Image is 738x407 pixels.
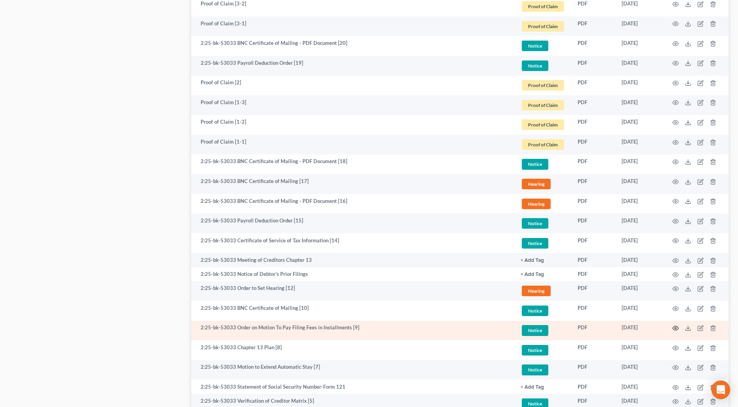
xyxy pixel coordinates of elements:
span: Proof of Claim [522,139,564,150]
td: 2:25-bk-53033 Order on Motion To Pay Filing Fees in Installments [9] [191,321,514,341]
td: 2:25-bk-53033 Notice of Debtor's Prior Filings [191,267,514,281]
td: PDF [571,95,615,115]
td: PDF [571,380,615,394]
td: [DATE] [615,253,663,267]
td: [DATE] [615,56,663,76]
td: 2:25-bk-53033 Payroll Deduction Order [15] [191,213,514,233]
td: PDF [571,76,615,96]
td: Proof of Claim [3-1] [191,16,514,36]
td: 2:25-bk-53033 BNC Certificate of Mailing - PDF Document [18] [191,155,514,174]
div: Open Intercom Messenger [711,380,730,399]
td: [DATE] [615,135,663,155]
a: + Add Tag [521,270,565,278]
td: Proof of Claim [1-3] [191,95,514,115]
td: Proof of Claim [2] [191,76,514,96]
span: Notice [522,218,548,229]
button: + Add Tag [521,272,544,277]
td: [DATE] [615,76,663,96]
td: PDF [571,56,615,76]
a: Hearing [521,178,565,190]
td: 2:25-bk-53033 BNC Certificate of Mailing - PDF Document [20] [191,36,514,56]
button: + Add Tag [521,385,544,390]
td: PDF [571,233,615,253]
a: Notice [521,363,565,376]
span: Notice [522,345,548,355]
td: [DATE] [615,155,663,174]
td: [DATE] [615,115,663,135]
span: Proof of Claim [522,21,564,32]
a: Proof of Claim [521,138,565,151]
td: PDF [571,194,615,214]
td: PDF [571,301,615,321]
span: Hearing [522,179,551,189]
td: 2:25-bk-53033 Order to Set Hearing [12] [191,281,514,301]
a: Proof of Claim [521,79,565,92]
td: PDF [571,267,615,281]
td: PDF [571,36,615,56]
a: Notice [521,324,565,337]
span: Hearing [522,199,551,209]
span: Notice [522,159,548,169]
td: PDF [571,321,615,341]
td: 2:25-bk-53033 Certificate of Service of Tax Information [14] [191,233,514,253]
td: [DATE] [615,380,663,394]
a: Hearing [521,197,565,210]
td: Proof of Claim [1-1] [191,135,514,155]
td: [DATE] [615,321,663,341]
td: PDF [571,155,615,174]
td: PDF [571,135,615,155]
td: 2:25-bk-53033 BNC Certificate of Mailing [17] [191,174,514,194]
a: Notice [521,237,565,250]
td: 2:25-bk-53033 Motion to Extend Automatic Stay [7] [191,360,514,380]
td: 2:25-bk-53033 Chapter 13 Plan [8] [191,340,514,360]
span: Notice [522,238,548,249]
td: [DATE] [615,95,663,115]
td: [DATE] [615,267,663,281]
td: [DATE] [615,301,663,321]
td: [DATE] [615,16,663,36]
a: + Add Tag [521,256,565,264]
a: Notice [521,158,565,171]
a: Notice [521,304,565,317]
span: Notice [522,364,548,375]
td: 2:25-bk-53033 Payroll Deduction Order [19] [191,56,514,76]
td: [DATE] [615,281,663,301]
a: Notice [521,217,565,230]
a: Notice [521,39,565,52]
a: Proof of Claim [521,118,565,131]
a: Notice [521,59,565,72]
td: [DATE] [615,360,663,380]
span: Hearing [522,286,551,296]
a: Hearing [521,284,565,297]
td: [DATE] [615,174,663,194]
span: Notice [522,41,548,51]
td: 2:25-bk-53033 BNC Certificate of Mailing [10] [191,301,514,321]
td: [DATE] [615,213,663,233]
td: [DATE] [615,340,663,360]
td: PDF [571,115,615,135]
td: Proof of Claim [1-2] [191,115,514,135]
a: Proof of Claim [521,20,565,33]
span: Proof of Claim [522,1,564,12]
td: PDF [571,360,615,380]
a: + Add Tag [521,383,565,391]
span: Notice [522,325,548,336]
td: PDF [571,16,615,36]
td: 2:25-bk-53033 Statement of Social Security Number-Form 121 [191,380,514,394]
td: PDF [571,281,615,301]
td: 2:25-bk-53033 BNC Certificate of Mailing - PDF Document [16] [191,194,514,214]
span: Notice [522,306,548,316]
td: [DATE] [615,233,663,253]
span: Proof of Claim [522,100,564,110]
a: Notice [521,344,565,357]
td: PDF [571,340,615,360]
a: Proof of Claim [521,99,565,112]
span: Notice [522,60,548,71]
td: [DATE] [615,36,663,56]
span: Proof of Claim [522,119,564,130]
button: + Add Tag [521,258,544,263]
td: PDF [571,174,615,194]
span: Proof of Claim [522,80,564,91]
td: 2:25-bk-53033 Meeting of Creditors Chapter 13 [191,253,514,267]
td: PDF [571,213,615,233]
